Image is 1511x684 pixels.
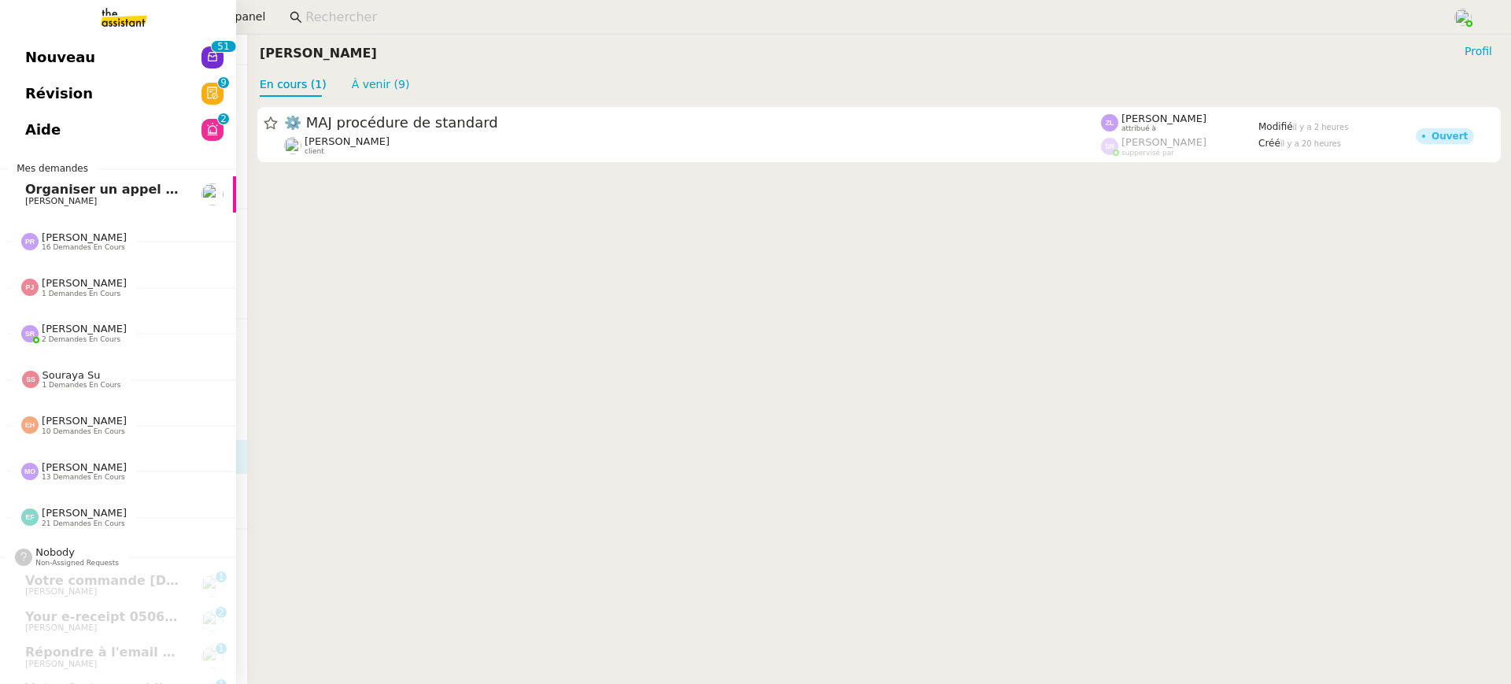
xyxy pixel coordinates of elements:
[42,415,127,427] span: [PERSON_NAME]
[305,135,390,147] span: [PERSON_NAME]
[284,137,301,154] img: users%2FLb8tVVcnxkNxES4cleXP4rKNCSJ2%2Favatar%2F2ff4be35-2167-49b6-8427-565bfd2dd78c
[1454,9,1472,26] img: users%2FyQfMwtYgTqhRP2YHWHmG2s2LYaD3%2Favatar%2Fprofile-pic.png
[218,113,229,124] nz-badge-sup: 2
[25,645,266,660] span: Répondre à l'email du fournisseur
[220,77,227,91] p: 9
[1465,43,1492,59] span: Profil
[21,325,39,342] img: svg
[1121,113,1206,124] span: [PERSON_NAME]
[217,41,224,55] p: 5
[25,46,95,69] span: Nouveau
[216,643,227,654] nz-badge-sup: 1
[224,41,230,55] p: 1
[25,586,97,597] span: [PERSON_NAME]
[42,290,120,298] span: 1 demandes en cours
[211,41,235,52] nz-badge-sup: 51
[42,243,125,252] span: 16 demandes en cours
[201,610,224,632] img: users%2FfjlNmCTkLiVoA3HQjY3GA5JXGxb2%2Favatar%2Fstarofservice_97480retdsc0392.png
[35,546,75,558] span: nobody
[201,575,224,597] img: users%2FfjlNmCTkLiVoA3HQjY3GA5JXGxb2%2Favatar%2Fstarofservice_97480retdsc0392.png
[21,279,39,296] img: svg
[42,519,125,528] span: 21 demandes en cours
[25,609,217,624] span: Your e-receipt 0506164495
[21,463,39,480] img: svg
[216,571,227,582] nz-badge-sup: 1
[1121,136,1206,148] span: [PERSON_NAME]
[220,113,227,128] p: 2
[42,335,120,344] span: 2 demandes en cours
[260,78,327,91] a: En cours (1)
[42,277,127,289] span: [PERSON_NAME]
[42,427,125,436] span: 10 demandes en cours
[218,643,224,657] p: 1
[1258,122,1293,133] span: Modifié
[1293,124,1349,132] span: il y a 2 heures
[305,7,1436,28] input: Rechercher
[25,118,61,142] span: Aide
[35,559,119,568] span: Non-assigned requests
[1280,139,1341,148] span: il y a 20 heures
[284,116,1101,130] span: ⚙️ MAJ procédure de standard
[218,607,224,621] p: 2
[1458,43,1498,60] button: Profil
[42,507,127,519] span: [PERSON_NAME]
[42,323,127,335] span: [PERSON_NAME]
[25,623,97,633] span: [PERSON_NAME]
[201,646,224,668] img: users%2FnSvcPnZyQ0RA1JfSOxSfyelNlJs1%2Favatar%2Fp1050537-640x427.jpg
[260,43,377,65] nz-page-header-title: [PERSON_NAME]
[25,196,97,206] span: [PERSON_NAME]
[1101,139,1118,156] img: svg
[21,416,39,434] img: svg
[22,371,39,388] img: svg
[1101,114,1118,131] img: svg
[42,381,121,390] span: 1 demandes en cours
[1432,131,1468,141] div: Ouvert
[42,461,127,473] span: [PERSON_NAME]
[352,78,410,91] a: À venir (9)
[1258,138,1280,149] span: Créé
[25,573,567,588] span: Votre commande [DOMAIN_NAME] (#402-6705958-2934761) a été expédiée.
[42,231,127,243] span: [PERSON_NAME]
[42,369,101,381] span: Souraya Su
[7,161,98,176] span: Mes demandes
[21,233,39,250] img: svg
[218,77,229,88] nz-badge-sup: 9
[1121,125,1156,134] span: attribué à
[21,508,39,526] img: svg
[15,546,119,567] app-user-label: Non-assigned requests
[1101,136,1258,157] app-user-label: suppervisé par
[216,607,227,618] nz-badge-sup: 2
[25,182,320,197] span: Organiser un appel avec [PERSON_NAME]
[284,135,1101,156] app-user-detailed-label: client
[1121,149,1174,157] span: suppervisé par
[305,148,324,157] span: client
[201,183,224,205] img: users%2FLb8tVVcnxkNxES4cleXP4rKNCSJ2%2Favatar%2F2ff4be35-2167-49b6-8427-565bfd2dd78c
[218,571,224,586] p: 1
[25,659,97,669] span: [PERSON_NAME]
[1101,113,1258,133] app-user-label: attribué à
[42,473,125,482] span: 13 demandes en cours
[25,82,93,105] span: Révision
